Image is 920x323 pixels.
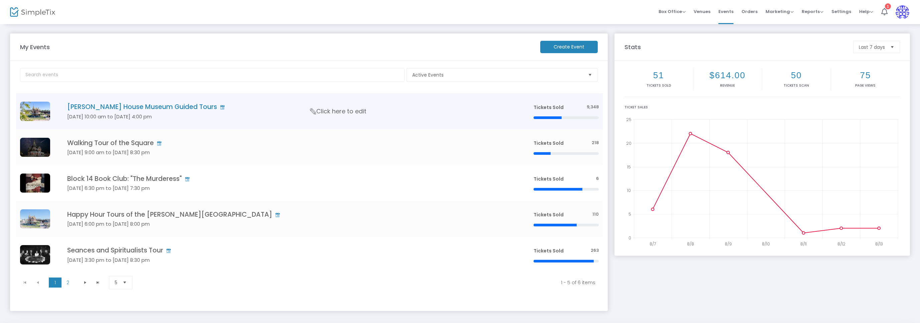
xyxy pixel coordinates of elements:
h2: $614.00 [695,70,761,81]
h4: Happy Hour Tours of the [PERSON_NAME][GEOGRAPHIC_DATA] [67,211,513,218]
span: Help [859,8,873,15]
span: Tickets Sold [534,176,564,182]
input: Search events [20,68,405,82]
text: 25 [626,117,631,122]
div: Ticket Sales [624,105,900,110]
span: Go to the last page [95,280,101,285]
span: Marketing [766,8,794,15]
text: 15 [627,164,631,170]
span: Tickets Sold [534,104,564,111]
h5: [DATE] 9:00 am to [DATE] 8:30 pm [67,149,513,155]
span: Venues [694,3,710,20]
img: Screenshot2025-07-29172006.jpg [20,174,50,193]
span: Last 7 days [859,44,885,50]
span: Orders [741,3,758,20]
span: 218 [592,140,599,146]
text: 5 [628,211,631,217]
button: Select [585,69,595,81]
span: Box Office [659,8,686,15]
span: 5 [115,279,117,286]
text: 8/11 [800,241,807,247]
img: RossonHousephotocreditAlanStark.jpg [20,138,50,157]
text: 10 [627,188,631,193]
p: Revenue [695,83,761,88]
button: Select [120,276,129,289]
m-panel-title: My Events [17,42,537,51]
h2: 75 [832,70,899,81]
text: 8/8 [687,241,694,247]
h4: Block 14 Book Club: "The Murderess" [67,175,513,183]
text: 8/7 [650,241,656,247]
img: 63802821263350427589EC0EFE-61BC-4705-A551-5549DE16B559.jpeg [20,102,50,121]
span: Tickets Sold [534,211,564,218]
span: Go to the next page [79,278,92,288]
span: Settings [831,3,851,20]
span: Go to the last page [92,278,104,288]
span: 6 [596,176,599,182]
h4: Walking Tour of the Square [67,139,513,147]
img: HeritageSquare-6.jpg [20,209,50,228]
text: 8/12 [837,241,845,247]
span: Page 1 [49,278,62,288]
span: 110 [592,211,599,218]
kendo-pager-info: 1 - 5 of 6 items [144,279,596,286]
span: Tickets Sold [534,140,564,146]
span: Go to the next page [83,280,88,285]
text: 8/13 [875,241,883,247]
p: Tickets Scan [764,83,829,88]
h2: 51 [626,70,692,81]
span: Tickets Sold [534,247,564,254]
span: Page 2 [62,278,74,288]
h5: [DATE] 3:30 pm to [DATE] 8:30 pm [67,257,513,263]
p: Page Views [832,83,899,88]
span: Events [718,3,733,20]
span: 9,348 [587,104,599,110]
span: Active Events [412,72,583,78]
m-button: Create Event [540,41,598,53]
h5: [DATE] 10:00 am to [DATE] 4:00 pm [67,114,513,120]
h5: [DATE] 6:30 pm to [DATE] 7:30 pm [67,185,513,191]
p: Tickets sold [626,83,692,88]
text: 0 [628,235,631,241]
m-panel-title: Stats [621,42,850,51]
div: 1 [885,3,891,9]
span: Click here to edit [310,107,366,116]
img: seancephoto.jpg [20,245,50,264]
text: 8/10 [762,241,770,247]
span: Reports [802,8,823,15]
text: 20 [626,140,631,146]
h4: [PERSON_NAME] House Museum Guided Tours [67,103,513,111]
h2: 50 [764,70,829,81]
h4: Seances and Spiritualists Tour [67,246,513,254]
span: 263 [591,247,599,254]
button: Select [888,41,897,53]
div: Data table [16,93,603,273]
text: 8/9 [725,241,732,247]
h5: [DATE] 6:00 pm to [DATE] 8:00 pm [67,221,513,227]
